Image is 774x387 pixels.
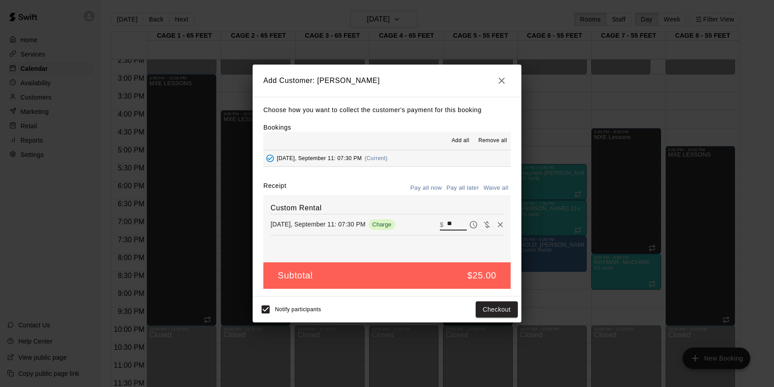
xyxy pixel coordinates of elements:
button: Waive all [481,181,511,195]
h5: $25.00 [467,270,496,282]
span: Remove all [478,136,507,145]
button: Add all [446,134,475,148]
button: Pay all later [444,181,482,195]
button: Remove [494,218,507,231]
span: Pay later [467,220,480,228]
label: Bookings [263,124,291,131]
label: Receipt [263,181,286,195]
p: Choose how you want to collect the customer's payment for this booking [263,104,511,116]
button: Pay all now [408,181,444,195]
span: Waive payment [480,220,494,228]
button: Remove all [475,134,511,148]
h5: Subtotal [278,270,313,282]
span: (Current) [365,155,388,161]
span: [DATE], September 11: 07:30 PM [277,155,362,161]
h6: Custom Rental [271,202,503,214]
button: Added - Collect Payment[DATE], September 11: 07:30 PM(Current) [263,150,511,167]
h2: Add Customer: [PERSON_NAME] [253,65,521,97]
span: Add all [451,136,469,145]
p: [DATE], September 11: 07:30 PM [271,220,365,229]
button: Added - Collect Payment [263,152,277,165]
span: Notify participants [275,306,321,313]
p: $ [440,220,443,229]
span: Charge [369,221,395,228]
button: Checkout [476,301,518,318]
